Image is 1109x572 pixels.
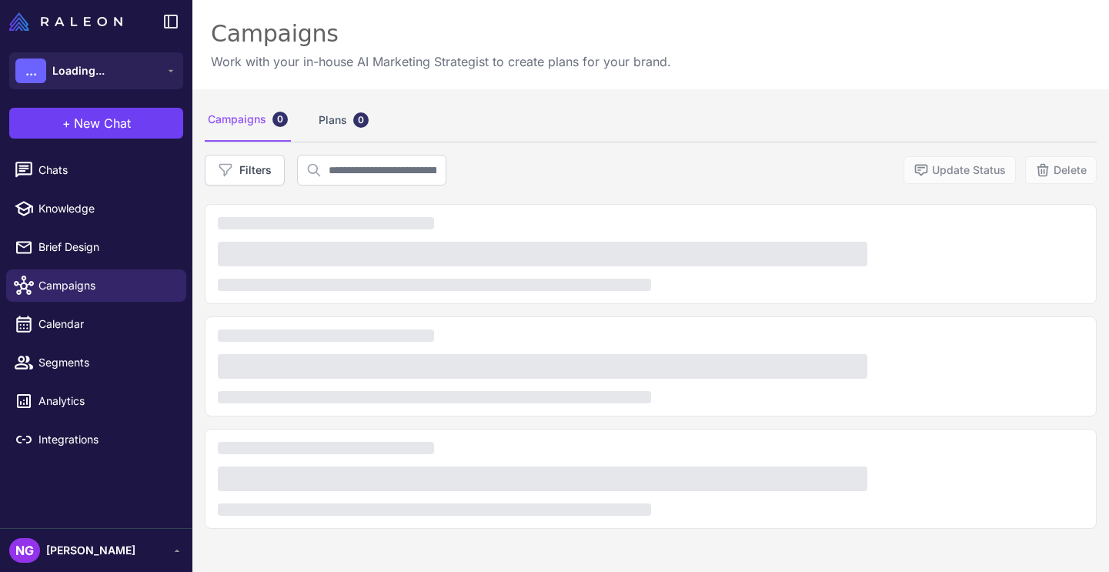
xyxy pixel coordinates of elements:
[205,155,285,186] button: Filters
[9,108,183,139] button: +New Chat
[272,112,288,127] div: 0
[38,277,174,294] span: Campaigns
[6,192,186,225] a: Knowledge
[6,154,186,186] a: Chats
[38,200,174,217] span: Knowledge
[6,385,186,417] a: Analytics
[353,112,369,128] div: 0
[38,393,174,410] span: Analytics
[6,231,186,263] a: Brief Design
[62,114,71,132] span: +
[6,346,186,379] a: Segments
[316,99,372,142] div: Plans
[6,308,186,340] a: Calendar
[38,316,174,333] span: Calendar
[9,12,122,31] img: Raleon Logo
[6,269,186,302] a: Campaigns
[211,18,671,49] div: Campaigns
[211,52,671,71] p: Work with your in-house AI Marketing Strategist to create plans for your brand.
[52,62,105,79] span: Loading...
[904,156,1016,184] button: Update Status
[46,542,135,559] span: [PERSON_NAME]
[74,114,131,132] span: New Chat
[9,538,40,563] div: NG
[38,354,174,371] span: Segments
[15,59,46,83] div: ...
[38,431,174,448] span: Integrations
[38,162,174,179] span: Chats
[6,423,186,456] a: Integrations
[38,239,174,256] span: Brief Design
[9,52,183,89] button: ...Loading...
[1025,156,1097,184] button: Delete
[205,99,291,142] div: Campaigns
